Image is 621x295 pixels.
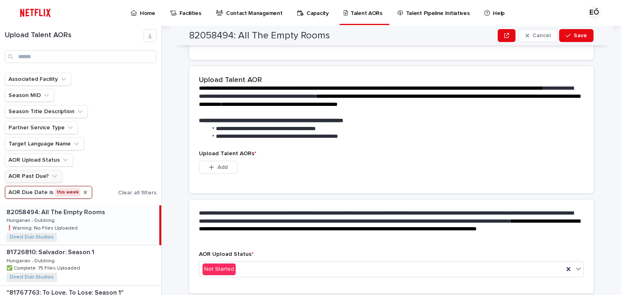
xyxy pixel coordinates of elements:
[189,30,330,42] h2: 82058494: All The Empty Rooms
[5,186,92,199] button: AOR Due Date
[559,29,594,42] button: Save
[5,137,84,150] button: Target Language Name
[203,263,236,275] div: Not Started
[10,274,54,280] a: Direct Dub Studios
[588,6,601,19] div: EŐ
[6,207,107,216] p: 82058494: All The Empty Rooms
[6,264,82,271] p: ✅ Complete: 75 Files Uploaded
[574,33,587,38] span: Save
[5,73,71,86] button: Associated Facility
[16,5,55,21] img: ifQbXi3ZQGMSEF7WDB7W
[6,224,79,231] p: ❗️Warning: No Files Uploaded
[199,161,238,174] button: Add
[5,89,54,102] button: Season MID
[118,190,156,196] span: Clear all filters
[199,251,253,257] span: AOR Upload Status
[6,257,56,264] p: Hungarian - Dubbing
[5,154,73,166] button: AOR Upload Status
[6,247,96,256] p: 81726810: Salvador: Season 1
[5,50,156,63] input: Search
[115,187,156,199] button: Clear all filters
[199,151,256,156] span: Upload Talent AORs
[10,234,54,240] a: Direct Dub Studios
[519,29,558,42] button: Cancel
[218,164,228,170] span: Add
[532,33,551,38] span: Cancel
[5,31,144,40] h1: Upload Talent AORs
[199,76,262,85] h2: Upload Talent AOR
[5,105,88,118] button: Season Title Description
[5,121,78,134] button: Partner Service Type
[5,170,62,183] button: AOR Past Due?
[6,216,56,223] p: Hungarian - Dubbing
